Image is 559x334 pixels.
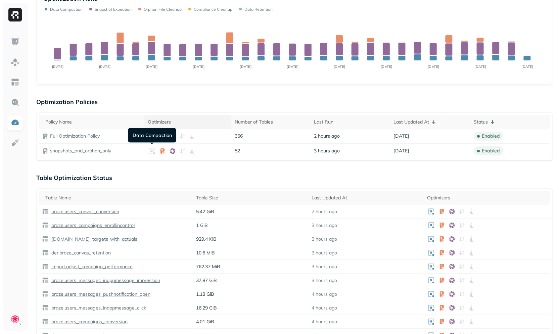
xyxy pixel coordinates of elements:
div: Table Name [45,195,189,201]
p: braze.users_canvas_conversion [50,208,119,215]
div: Data Compaction [128,128,176,143]
div: Last Run [314,119,386,125]
p: 1 GiB [196,222,305,229]
img: Asset Explorer [11,78,19,87]
p: 4 hours ago [312,305,337,311]
a: Full Optimization Policy [50,133,100,139]
p: 4 hours ago [312,319,337,325]
p: 2 hours ago [312,208,337,215]
img: table [42,222,49,229]
p: [DOMAIN_NAME]_targets_with_actuals [50,236,137,242]
span: [DATE] [393,133,409,139]
img: Assets [11,58,19,66]
div: Optimizers [427,195,547,201]
span: 3 hours ago [314,148,340,154]
p: 3 hours ago [312,250,337,256]
img: Clue [10,315,20,324]
p: 37.87 GiB [196,277,305,284]
p: Snapshot Expiration [95,7,132,12]
tspan: [DATE] [193,64,204,69]
img: Ryft [8,8,22,21]
p: 762.37 MiB [196,264,305,270]
p: braze.users_messages_inappmessage_click [50,305,146,311]
div: Last Updated At [393,118,467,126]
tspan: [DATE] [99,64,111,69]
p: enabled [482,148,500,154]
p: Optimization Policies [36,98,552,106]
img: table [42,304,49,311]
tspan: [DATE] [334,64,345,69]
p: 3 hours ago [312,264,337,270]
span: [DATE] [393,148,409,154]
tspan: [DATE] [146,64,157,69]
div: Table Size [196,195,305,201]
tspan: [DATE] [240,64,251,69]
p: 3 hours ago [312,236,337,242]
img: table [42,236,49,242]
a: braze.users_campaigns_conversion [49,319,128,325]
img: table [42,208,49,215]
p: braze.users_messages_inappmessage_impression [50,277,160,284]
div: Number of Tables [235,119,307,125]
p: import.adjust_campaign_performance [50,264,133,270]
img: Optimization [11,118,19,127]
p: 3 hours ago [312,222,337,229]
p: 3 hours ago [312,277,337,284]
img: table [42,277,49,284]
p: 10.6 MiB [196,250,305,256]
a: snapshots_and_orphan_only [50,148,111,154]
a: der.braze_canvas_retention [49,250,111,256]
tspan: [DATE] [474,64,486,69]
div: Status [474,118,547,126]
img: table [42,318,49,325]
p: braze.users_campaigns_enrollincontrol [50,222,135,229]
p: Orphan File Cleanup [144,7,182,12]
span: 2 hours ago [314,133,340,139]
p: 929.4 KiB [196,236,305,242]
p: Table Optimization Status [36,174,552,182]
p: 356 [235,133,307,139]
tspan: [DATE] [521,64,533,69]
p: Data Compaction [50,7,83,12]
a: braze.users_messages_inappmessage_click [49,305,146,311]
tspan: [DATE] [287,64,298,69]
img: Dashboard [11,38,19,46]
a: import.adjust_campaign_performance [49,264,133,270]
p: 4 hours ago [312,291,337,297]
div: Policy Name [45,119,141,125]
tspan: [DATE] [428,64,439,69]
a: braze.users_messages_inappmessage_impression [49,277,160,284]
img: Integrations [11,138,19,147]
div: Last Updated At [312,195,420,201]
a: [DOMAIN_NAME]_targets_with_actuals [49,236,137,242]
img: Query Explorer [11,98,19,107]
a: braze.users_campaigns_enrollincontrol [49,222,135,229]
p: 1.18 GiB [196,291,305,297]
a: braze.users_canvas_conversion [49,208,119,215]
img: table [42,291,49,297]
p: braze.users_messages_pushnotification_open [50,291,150,297]
div: Optimizers [148,119,228,125]
p: braze.users_campaigns_conversion [50,319,128,325]
p: 5.42 GiB [196,208,305,215]
p: der.braze_canvas_retention [50,250,111,256]
p: 4.01 GiB [196,319,305,325]
p: Compliance Cleanup [194,7,232,12]
p: enabled [482,133,500,139]
tspan: [DATE] [381,64,392,69]
a: braze.users_messages_pushnotification_open [49,291,150,297]
img: table [42,263,49,270]
img: table [42,249,49,256]
p: Data Retention [244,7,273,12]
p: 16.29 GiB [196,305,305,311]
p: 52 [235,148,307,154]
tspan: [DATE] [52,64,64,69]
